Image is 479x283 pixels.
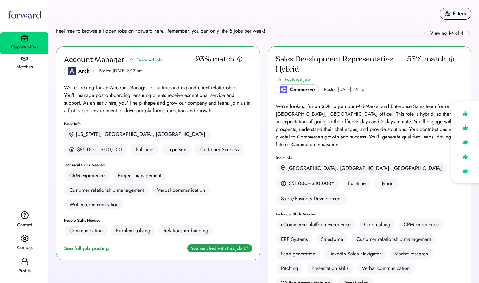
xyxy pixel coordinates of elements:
[276,156,464,160] div: Basic Info
[1,244,48,252] div: Settings
[321,235,343,243] div: Salesforce
[77,146,122,153] div: $85,000–$110,000
[461,123,469,132] img: like.svg
[281,235,308,243] div: ERP Systems
[69,186,144,194] div: Customer relationship management
[285,76,310,83] div: Featured Job
[445,11,450,16] img: filters.svg
[162,144,192,156] div: In-person
[1,63,48,71] div: Matches
[76,131,205,138] div: [US_STATE], [GEOGRAPHIC_DATA], [GEOGRAPHIC_DATA]
[64,245,112,252] a: See full job posting
[374,177,399,190] div: Hybrid
[78,67,90,75] div: Arch
[276,103,464,148] div: We're looking for an SDR to join our Mid-Market and Enterprise Sales team for our [GEOGRAPHIC_DAT...
[69,147,74,152] img: money.svg
[157,186,205,194] div: Verbal communication
[290,86,315,93] div: Commerce
[6,5,42,24] img: Forward logo
[281,221,351,228] div: eCommerce platform experience
[1,267,48,275] div: Profile
[453,10,466,17] div: Filters
[69,172,105,179] div: CRM experience
[1,43,48,51] div: Opportunities
[276,193,347,205] div: Sales/Business Development
[195,144,244,156] div: Customer Success
[461,138,469,147] img: like.svg
[118,172,161,179] div: Project management
[394,250,428,258] div: Market research
[21,235,29,243] img: settings.svg
[280,86,287,93] img: poweredbycommerce_logo.jpeg
[449,56,454,62] img: info.svg
[64,55,124,65] div: Account Manager
[289,180,331,187] div: $51,000–$80,000
[343,177,371,190] div: Full-time
[324,87,368,93] div: Posted [DATE] 2:21 pm
[137,57,162,63] div: Featured Job
[116,227,150,235] div: Problem solving
[362,265,410,272] div: Verbal communication
[56,27,265,35] div: Feel free to browse all open jobs on Forward here. Remember, you can only like 5 jobs per week!
[404,221,439,228] div: CRM experience
[281,265,298,272] div: Pitching
[407,54,446,64] div: 53% match
[21,35,28,42] img: briefcase.svg
[187,244,252,252] div: You matched with this job 🎉
[64,122,252,126] div: Basic Info
[195,54,234,64] div: 93% match
[287,164,442,172] div: [GEOGRAPHIC_DATA], [GEOGRAPHIC_DATA], [GEOGRAPHIC_DATA]
[281,181,286,186] img: money.svg
[1,221,48,229] div: Contact
[21,57,28,61] img: handshake.svg
[461,109,469,118] img: like.svg
[163,227,208,235] div: Relationship building
[281,250,315,258] div: Lead generation
[356,235,431,243] div: Customer relationship management
[281,165,285,171] img: location.svg
[311,265,348,272] div: Presentation skills
[69,132,73,137] img: location.svg
[276,212,464,216] div: Technical Skills Needed
[64,218,252,222] div: People Skills Needed
[329,250,381,258] div: LinkedIn Sales Navigator
[99,68,143,74] div: Posted [DATE] 3:12 pm
[461,152,469,161] img: like.svg
[276,54,407,74] div: Sales Development Representative - Hybrid
[237,56,243,62] img: info.svg
[364,221,390,228] div: Cold calling
[69,227,103,235] div: Communication
[69,201,118,209] div: Written communication
[21,211,29,219] img: contact.svg
[64,163,252,167] div: Technical Skills Needed
[461,166,469,176] img: like.svg
[68,67,76,75] img: Logo_Blue_1.png
[131,144,159,156] div: Full-time
[430,30,463,36] div: Viewing 1-4 of 4
[64,84,252,114] div: We're looking for an Account Manager to nurture and expand client relationships. You'll manage po...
